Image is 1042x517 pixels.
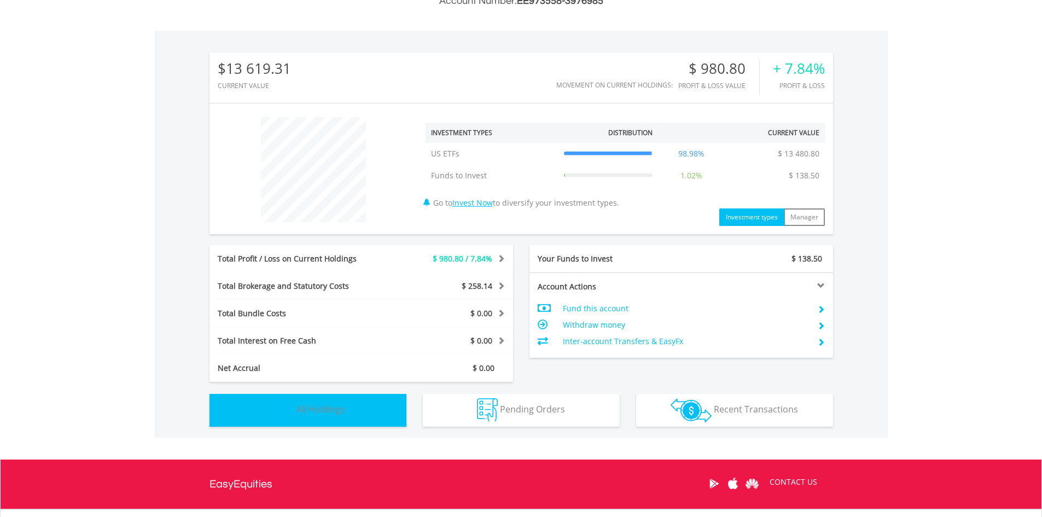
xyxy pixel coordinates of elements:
[218,61,291,77] div: $13 619.31
[426,143,558,165] td: US ETFs
[477,398,498,422] img: pending_instructions-wht.png
[678,61,759,77] div: $ 980.80
[296,403,345,415] span: All Holdings
[784,208,825,226] button: Manager
[658,143,725,165] td: 98.98%
[426,123,558,143] th: Investment Types
[209,281,387,292] div: Total Brokerage and Statutory Costs
[209,394,406,427] button: All Holdings
[417,112,833,226] div: Go to to diversify your investment types.
[209,253,387,264] div: Total Profit / Loss on Current Holdings
[714,403,798,415] span: Recent Transactions
[271,398,294,422] img: holdings-wht.png
[678,82,759,89] div: Profit & Loss Value
[556,82,673,89] div: Movement on Current Holdings:
[725,123,825,143] th: Current Value
[529,253,682,264] div: Your Funds to Invest
[773,82,825,89] div: Profit & Loss
[209,363,387,374] div: Net Accrual
[671,398,712,422] img: transactions-zar-wht.png
[762,467,825,497] a: CONTACT US
[209,308,387,319] div: Total Bundle Costs
[724,467,743,501] a: Apple
[563,333,808,350] td: Inter-account Transfers & EasyFx
[452,197,493,208] a: Invest Now
[783,165,825,187] td: $ 138.50
[791,253,822,264] span: $ 138.50
[773,61,825,77] div: + 7.84%
[500,403,565,415] span: Pending Orders
[658,165,725,187] td: 1.02%
[529,281,682,292] div: Account Actions
[772,143,825,165] td: $ 13 480.80
[563,317,808,333] td: Withdraw money
[433,253,492,264] span: $ 980.80 / 7.84%
[719,208,784,226] button: Investment types
[423,394,620,427] button: Pending Orders
[473,363,494,373] span: $ 0.00
[470,308,492,318] span: $ 0.00
[470,335,492,346] span: $ 0.00
[563,300,808,317] td: Fund this account
[209,460,272,509] a: EasyEquities
[636,394,833,427] button: Recent Transactions
[218,82,291,89] div: CURRENT VALUE
[608,128,653,137] div: Distribution
[209,335,387,346] div: Total Interest on Free Cash
[743,467,762,501] a: Huawei
[426,165,558,187] td: Funds to Invest
[705,467,724,501] a: Google Play
[462,281,492,291] span: $ 258.14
